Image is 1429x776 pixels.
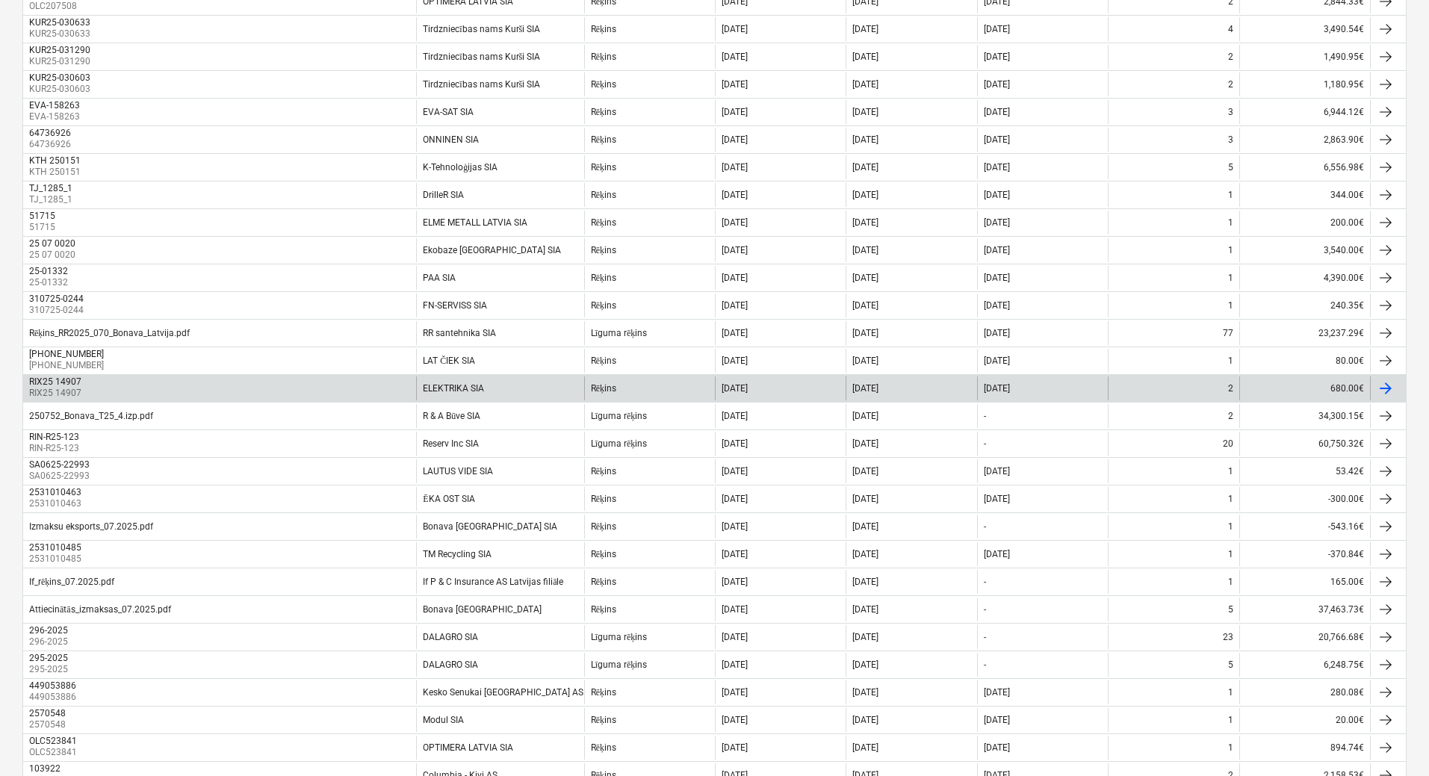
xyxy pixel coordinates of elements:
p: 25 07 0020 [29,249,78,261]
div: 296-2025 [29,625,68,636]
div: 2 [1228,411,1233,421]
div: - [984,577,986,587]
div: OPTIMERA LATVIA SIA [423,742,513,753]
div: 5 [1228,604,1233,615]
div: 280.08€ [1239,680,1370,704]
div: Rēķins [591,549,616,560]
div: 103922 [29,763,61,774]
p: TJ_1285_1 [29,193,75,206]
div: -370.84€ [1239,542,1370,566]
div: 6,944.12€ [1239,100,1370,124]
div: [DATE] [852,52,878,62]
div: TJ_1285_1 [29,183,72,193]
div: - [984,521,986,532]
div: [DATE] [722,494,748,504]
div: If_rēķins_07.2025.pdf [29,577,114,588]
div: - [984,659,986,670]
div: [DATE] [984,328,1010,338]
div: LAT ČIEK SIA [423,356,475,367]
div: Rēķins [591,24,616,35]
div: 1 [1228,549,1233,559]
div: 1 [1228,715,1233,725]
div: 77 [1223,328,1233,338]
div: Rēķins [591,521,616,533]
div: 64736926 [29,128,71,138]
div: Līguma rēķins [591,411,648,422]
div: 1 [1228,245,1233,255]
div: [DATE] [722,742,748,753]
div: RR santehnika SIA [423,328,496,338]
div: 5 [1228,659,1233,670]
div: DrilleR SIA [423,190,464,200]
div: [DATE] [852,383,878,394]
div: Līguma rēķins [591,328,648,339]
div: [DATE] [852,107,878,117]
div: KTH 250151 [29,155,81,166]
div: 240.35€ [1239,294,1370,317]
p: SA0625-22993 [29,470,93,482]
div: [DATE] [722,438,748,449]
div: Tirdzniecības nams Kurši SIA [423,52,540,63]
div: 295-2025 [29,653,68,663]
div: 20 [1223,438,1233,449]
div: [DATE] [722,24,748,34]
div: [DATE] [852,604,878,615]
p: 296-2025 [29,636,71,648]
div: 1 [1228,687,1233,698]
div: [DATE] [984,245,1010,255]
div: [DATE] [722,411,748,421]
div: ONNINEN SIA [423,134,479,145]
p: RIN-R25-123 [29,442,82,455]
div: R & A Būve SIA [423,411,480,422]
div: [DATE] [852,273,878,283]
div: [DATE] [852,521,878,532]
div: [DATE] [852,494,878,504]
div: [PHONE_NUMBER] [29,349,104,359]
div: ELME METALL LATVIA SIA [423,217,527,228]
div: 1 [1228,300,1233,311]
div: 3,540.00€ [1239,238,1370,262]
div: EVA-SAT SIA [423,107,474,117]
p: 295-2025 [29,663,71,676]
div: 60,750.32€ [1239,432,1370,456]
div: [DATE] [852,134,878,145]
div: 1 [1228,273,1233,283]
div: Rēķins [591,79,616,90]
div: [DATE] [852,356,878,366]
div: Bonava [GEOGRAPHIC_DATA] SIA [423,521,557,532]
div: [DATE] [984,549,1010,559]
div: [DATE] [722,549,748,559]
div: [DATE] [722,604,748,615]
div: 37,463.73€ [1239,597,1370,621]
p: 51715 [29,221,58,234]
div: If P & C Insurance AS Latvijas filiāle [423,577,563,588]
div: [DATE] [852,438,878,449]
div: Rēķins [591,687,616,698]
div: 23,237.29€ [1239,321,1370,345]
div: [DATE] [722,190,748,200]
p: KTH 250151 [29,166,84,179]
div: [DATE] [722,659,748,670]
div: [DATE] [852,715,878,725]
div: RIN-R25-123 [29,432,79,442]
div: Rēķins [591,715,616,726]
div: - [984,632,986,642]
div: Rēķins [591,217,616,229]
div: Līguma rēķins [591,438,648,450]
div: Bonava [GEOGRAPHIC_DATA] [423,604,542,615]
div: [DATE] [984,24,1010,34]
div: 1 [1228,217,1233,228]
div: [DATE] [722,687,748,698]
div: Līguma rēķins [591,659,648,671]
div: [DATE] [984,190,1010,200]
div: [DATE] [984,79,1010,90]
div: 34,300.15€ [1239,404,1370,428]
div: [DATE] [984,217,1010,228]
div: 2 [1228,52,1233,62]
div: 6,556.98€ [1239,155,1370,179]
div: [DATE] [722,715,748,725]
div: 23 [1223,632,1233,642]
div: Rēķins [591,300,616,311]
div: KUR25-030633 [29,17,90,28]
div: Ekobaze [GEOGRAPHIC_DATA] SIA [423,245,561,255]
